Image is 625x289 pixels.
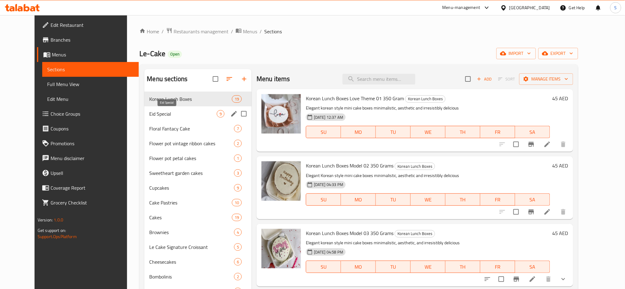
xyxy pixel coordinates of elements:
[149,95,232,103] span: Korean Lunch Boxes
[42,92,139,106] a: Edit Menu
[37,151,139,166] a: Menu disclaimer
[544,141,551,148] a: Edit menu item
[306,161,393,170] span: Korean Lunch Boxes Model 02 350 Grams
[237,72,252,86] button: Add section
[311,249,346,255] span: [DATE] 04:58 PM
[149,184,234,192] span: Cupcakes
[515,126,550,138] button: SA
[480,126,515,138] button: FR
[222,72,237,86] span: Sort sections
[51,199,134,206] span: Grocery Checklist
[495,273,508,286] span: Select to update
[343,128,373,137] span: MO
[144,254,252,269] div: Cheesecakes6
[149,243,234,251] span: Le Cake Signature Croissant
[232,199,242,206] div: items
[51,169,134,177] span: Upsell
[483,262,513,271] span: FR
[144,269,252,284] div: Bombolinis2
[341,261,376,273] button: MO
[261,94,301,134] img: Korean Lunch Boxes Love Theme 01 350 Gram
[261,229,301,268] img: Korean Lunch Boxes Model 03 350 Grams
[174,28,228,35] span: Restaurants management
[51,36,134,43] span: Branches
[475,74,494,84] button: Add
[480,272,495,287] button: sort-choices
[264,28,282,35] span: Sections
[149,214,232,221] div: Cakes
[541,272,556,287] button: delete
[501,50,531,57] span: import
[243,28,257,35] span: Menus
[232,95,242,103] div: items
[149,125,234,132] div: Floral Fantacy Cake
[234,274,241,280] span: 2
[209,72,222,85] span: Select all sections
[232,200,241,206] span: 10
[38,233,77,241] a: Support.OpsPlatform
[448,195,478,204] span: TH
[261,161,301,201] img: Korean Lunch Boxes Model 02 350 Grams
[234,169,242,177] div: items
[615,4,617,11] span: S
[411,126,446,138] button: WE
[37,18,139,32] a: Edit Restaurant
[306,239,550,247] p: Elegant korean style mini cake boxes minimalistic, aesthetic, and irresistibly delicious
[480,193,515,206] button: FR
[37,121,139,136] a: Coupons
[232,215,241,221] span: 19
[395,230,435,237] div: Korean Lunch Boxes
[168,51,182,58] div: Open
[166,27,228,35] a: Restaurants management
[51,140,134,147] span: Promotions
[343,195,373,204] span: MO
[411,261,446,273] button: WE
[446,261,480,273] button: TH
[515,261,550,273] button: SA
[306,261,341,273] button: SU
[494,74,519,84] span: Select section first
[234,184,242,192] div: items
[37,32,139,47] a: Branches
[234,243,242,251] div: items
[309,195,339,204] span: SU
[376,193,411,206] button: TU
[42,62,139,77] a: Sections
[442,4,480,11] div: Menu-management
[139,28,159,35] a: Home
[376,126,411,138] button: TU
[229,109,239,118] button: edit
[236,27,257,35] a: Menus
[149,273,234,280] div: Bombolinis
[510,205,523,218] span: Select to update
[311,114,346,120] span: [DATE] 12:37 AM
[144,92,252,106] div: Korean Lunch Boxes19
[149,140,234,147] span: Flower pot vintage ribbon cakes
[311,182,346,188] span: [DATE] 04:33 PM
[234,244,241,250] span: 5
[446,193,480,206] button: TH
[149,155,234,162] span: Flower pot petal cakes
[556,137,571,152] button: delete
[480,261,515,273] button: FR
[149,199,232,206] span: Cake Pastries
[524,137,539,152] button: Branch-specific-item
[38,226,66,234] span: Get support on:
[395,163,435,170] div: Korean Lunch Boxes
[149,169,234,177] span: Sweetheart garden cakes
[144,166,252,180] div: Sweetheart garden cakes3
[553,229,568,237] h6: 45 AED
[343,262,373,271] span: MO
[37,166,139,180] a: Upsell
[234,126,241,132] span: 7
[411,193,446,206] button: WE
[341,193,376,206] button: MO
[231,28,233,35] li: /
[341,126,376,138] button: MO
[378,262,408,271] span: TU
[149,258,234,266] div: Cheesecakes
